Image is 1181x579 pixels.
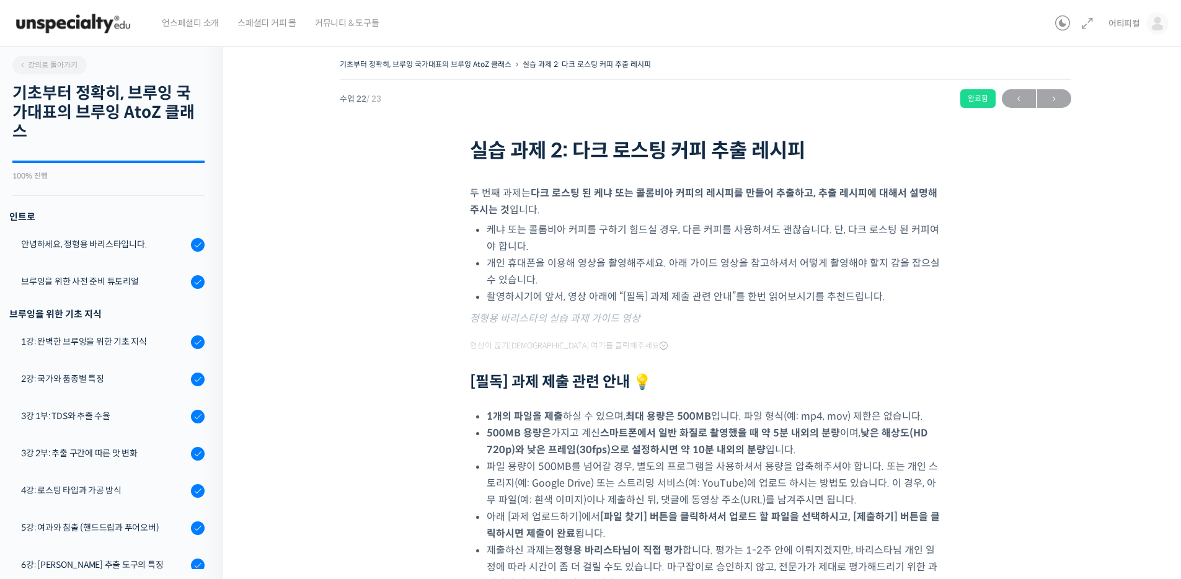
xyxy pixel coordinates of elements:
[487,408,941,425] li: 하실 수 있으며, 입니다. 파일 형식(예: mp4, mov) 제한은 없습니다.
[9,208,205,225] h3: 인트로
[600,427,840,440] strong: 스마트폰에서 일반 화질로 촬영했을 때 약 5분 내외의 분량
[21,372,187,386] div: 2강: 국가와 품종별 특징
[487,458,941,508] li: 파일 용량이 500MB를 넘어갈 경우, 별도의 프로그램을 사용하셔서 용량을 압축해주셔야 합니다. 또는 개인 스토리지(예: Google Drive) 또는 스트리밍 서비스(예: ...
[12,172,205,180] div: 100% 진행
[470,373,652,391] strong: [필독] 과제 제출 관련 안내 💡
[21,484,187,497] div: 4강: 로스팅 타입과 가공 방식
[626,410,711,423] strong: 최대 용량은 500MB
[487,410,563,423] strong: 1개의 파일을 제출
[487,510,940,540] strong: [파일 찾기] 버튼을 클릭하셔서 업로드 할 파일을 선택하시고, [제출하기] 버튼을 클릭하시면 제출이 완료
[470,185,941,218] p: 두 번째 과제는 입니다.
[21,237,187,251] div: 안녕하세요, 정형용 바리스타입니다.
[21,521,187,534] div: 5강: 여과와 침출 (핸드드립과 푸어오버)
[1108,18,1140,29] span: 어티피컬
[487,427,551,440] strong: 500MB 용량은
[523,60,651,69] a: 실습 과제 2: 다크 로스팅 커피 추출 레시피
[12,56,87,74] a: 강의로 돌아가기
[487,255,941,288] li: 개인 휴대폰을 이용해 영상을 촬영해주세요. 아래 가이드 영상을 참고하셔서 어떻게 촬영해야 할지 감을 잡으실 수 있습니다.
[366,94,381,104] span: / 23
[19,60,77,69] span: 강의로 돌아가기
[1037,89,1071,108] a: 다음→
[9,306,205,322] div: 브루잉을 위한 기초 지식
[470,312,640,325] span: 정형용 바리스타의 실습 과제 가이드 영상
[470,139,941,162] h1: 실습 과제 2: 다크 로스팅 커피 추출 레시피
[1037,91,1071,107] span: →
[340,60,511,69] a: 기초부터 정확히, 브루잉 국가대표의 브루잉 AtoZ 클래스
[21,409,187,423] div: 3강 1부: TDS와 추출 수율
[1002,91,1036,107] span: ←
[21,335,187,348] div: 1강: 완벽한 브루잉을 위한 기초 지식
[487,508,941,542] li: 아래 [과제 업로드하기]에서 됩니다.
[487,425,941,458] li: 가지고 계신 이며, 입니다.
[21,446,187,460] div: 3강 2부: 추출 구간에 따른 맛 변화
[960,89,996,108] div: 완료함
[470,187,937,216] strong: 다크 로스팅 된 케냐 또는 콜롬비아 커피의 레시피를 만들어 추출하고, 추출 레시피에 대해서 설명해주시는 것
[470,341,668,351] span: 영상이 끊기[DEMOGRAPHIC_DATA] 여기를 클릭해주세요
[340,95,381,103] span: 수업 22
[12,84,205,142] h2: 기초부터 정확히, 브루잉 국가대표의 브루잉 AtoZ 클래스
[21,275,187,288] div: 브루잉을 위한 사전 준비 튜토리얼
[21,558,187,572] div: 6강: [PERSON_NAME] 추출 도구의 특징
[1002,89,1036,108] a: ←이전
[487,288,941,305] li: 촬영하시기에 앞서, 영상 아래에 “[필독] 과제 제출 관련 안내”를 한번 읽어보시기를 추천드립니다.
[487,221,941,255] li: 케냐 또는 콜롬비아 커피를 구하기 힘드실 경우, 다른 커피를 사용하셔도 괜찮습니다. 단, 다크 로스팅 된 커피여야 합니다.
[554,544,683,557] strong: 정형용 바리스타님이 직접 평가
